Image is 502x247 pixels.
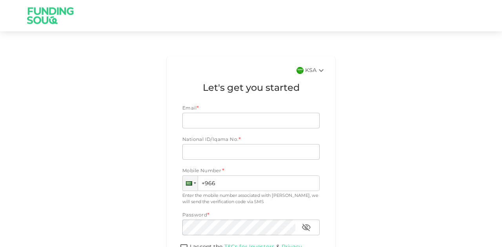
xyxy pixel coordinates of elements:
input: password [182,220,295,235]
span: Password [182,213,207,218]
img: flag-sa.b9a346574cdc8950dd34b50780441f57.svg [296,67,304,74]
input: email [182,113,311,128]
div: KSA [305,66,326,75]
input: 1 (702) 123-4567 [182,175,320,191]
div: Enter the mobile number associated with [PERSON_NAME], we will send the verification code via SMS [182,193,320,206]
h1: Let's get you started [182,81,320,96]
input: nationalId [182,144,320,160]
span: Email [182,106,196,111]
span: National ID/Iqama No. [182,137,238,142]
span: Mobile Number [182,168,221,175]
div: Saudi Arabia: + 966 [183,176,198,191]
